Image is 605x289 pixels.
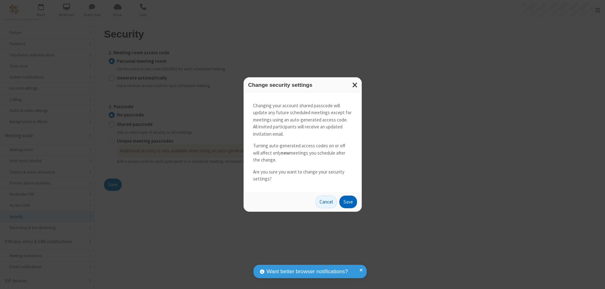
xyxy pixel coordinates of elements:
button: Save [339,196,357,208]
strong: new [281,150,290,156]
p: Turning auto-generated access codes on or off will affect only meetings you schedule after the ch... [253,142,352,164]
h3: Change security settings [248,82,357,88]
span: Want better browser notifications? [267,268,348,276]
button: Close modal [349,77,362,93]
p: Changing your account shared passcode will update any future scheduled meetings except for meetin... [253,102,352,138]
button: Cancel [315,196,337,208]
p: Are you sure you want to change your security settings? [253,168,352,183]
